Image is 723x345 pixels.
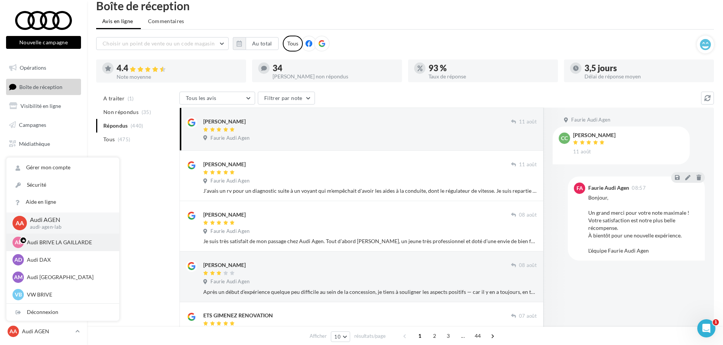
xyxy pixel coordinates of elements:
span: 11 août [573,148,591,155]
div: 93 % [429,64,552,72]
span: Visibilité en ligne [20,103,61,109]
div: [PERSON_NAME] [203,118,246,125]
a: Boîte de réception [5,79,83,95]
div: 3,5 jours [584,64,708,72]
span: AA [16,219,24,227]
button: Au total [233,37,279,50]
span: Boîte de réception [19,83,62,90]
span: Commentaires [148,17,184,25]
span: Médiathèque [19,140,50,147]
span: (35) [142,109,151,115]
p: Audi BRIVE LA GAILLARDE [27,239,110,246]
span: résultats/page [354,333,386,340]
button: Tous les avis [179,92,255,105]
span: Faurie Audi Agen [210,135,249,142]
span: Faurie Audi Agen [210,228,249,235]
div: Déconnexion [6,304,119,321]
p: Audi AGEN [30,215,107,224]
a: Campagnes [5,117,83,133]
span: 1 [414,330,426,342]
div: Note moyenne [117,74,240,80]
span: 08:57 [632,186,646,190]
div: [PERSON_NAME] [203,161,246,168]
a: AA Audi AGEN [6,324,81,339]
span: 2 [429,330,441,342]
div: [PERSON_NAME] [573,133,615,138]
div: 34 [273,64,396,72]
button: Filtrer par note [258,92,315,105]
span: 44 [472,330,484,342]
button: Au total [246,37,279,50]
a: Gérer mon compte [6,159,119,176]
p: Audi DAX [27,256,110,264]
div: 4.4 [117,64,240,73]
iframe: Intercom live chat [697,319,715,337]
p: Audi AGEN [22,328,72,335]
span: 11 août [519,161,537,168]
span: (475) [118,136,131,142]
span: 10 [334,334,341,340]
a: PLV et print personnalisable [5,155,83,177]
span: AD [14,256,22,264]
div: Taux de réponse [429,74,552,79]
div: [PERSON_NAME] non répondus [273,74,396,79]
span: FA [577,184,583,192]
span: 08 août [519,262,537,269]
button: Nouvelle campagne [6,36,81,49]
p: Audi [GEOGRAPHIC_DATA] [27,273,110,281]
span: 1 [713,319,719,325]
span: Campagnes [19,122,46,128]
div: ETS GIMENEZ RENOVATION [203,312,273,319]
div: [PERSON_NAME] [203,211,246,219]
span: Faurie Audi Agen [210,278,249,285]
span: Tous les avis [186,95,217,101]
span: VB [15,291,22,298]
span: ... [457,330,469,342]
div: J'avais un rv pour un diagnostic suite à un voyant qui m'empêchait d'avoir les aides à la conduit... [203,187,537,195]
span: AB [15,239,22,246]
div: [PERSON_NAME] [203,261,246,269]
span: 11 août [519,119,537,125]
button: Choisir un point de vente ou un code magasin [96,37,229,50]
div: Je suis très satisfait de mon passage chez Audi Agen. Tout d’abord [PERSON_NAME], un jeune très p... [203,237,537,245]
span: Faurie Audi Agen [571,117,610,123]
a: Médiathèque [5,136,83,152]
span: 08 août [519,212,537,219]
span: Afficher [310,333,327,340]
span: Tous [103,136,115,143]
span: Faurie Audi Agen [210,178,249,184]
span: 07 août [519,313,537,320]
a: Aide en ligne [6,194,119,211]
span: Cc [561,134,568,142]
p: audi-agen-lab [30,224,107,231]
span: (1) [128,95,134,101]
button: 10 [331,331,350,342]
span: 3 [442,330,454,342]
div: Faurie Audi Agen [588,185,629,190]
a: Opérations [5,60,83,76]
div: Après un début d’expérience quelque peu difficile au sein de la concession, je tiens à souligner ... [203,288,537,296]
p: VW BRIVE [27,291,110,298]
span: Non répondus [103,108,139,116]
div: Bonjour, Un grand merci pour votre note maximale ! Votre satisfaction est notre plus belle récomp... [588,194,699,254]
a: Visibilité en ligne [5,98,83,114]
span: Choisir un point de vente ou un code magasin [103,40,215,47]
div: Tous [283,36,303,52]
span: AA [9,328,17,335]
span: Opérations [20,64,46,71]
div: Délai de réponse moyen [584,74,708,79]
span: AM [14,273,23,281]
a: Sécurité [6,176,119,194]
span: A traiter [103,95,125,102]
